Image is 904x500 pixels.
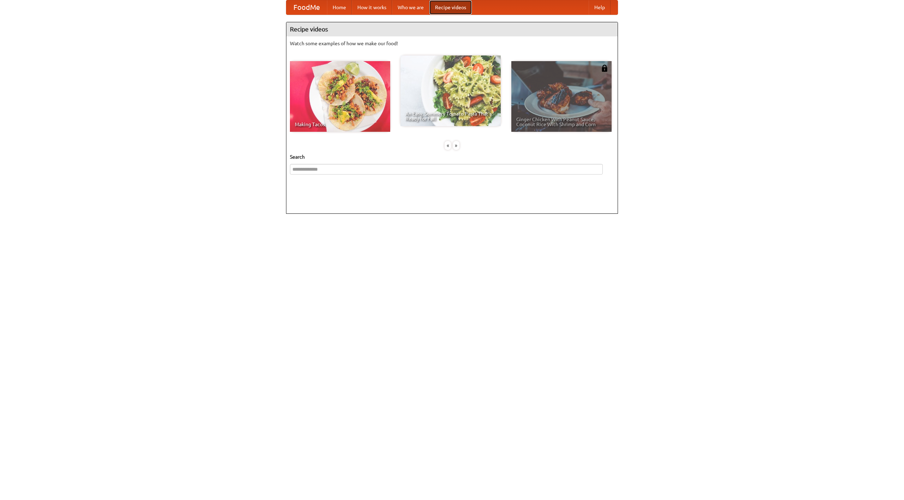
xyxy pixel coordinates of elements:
h5: Search [290,153,614,160]
h4: Recipe videos [286,22,618,36]
a: Home [327,0,352,14]
a: Recipe videos [429,0,472,14]
a: FoodMe [286,0,327,14]
div: « [445,141,451,150]
div: » [453,141,459,150]
span: An Easy, Summery Tomato Pasta That's Ready for Fall [405,111,496,121]
a: Making Tacos [290,61,390,132]
a: An Easy, Summery Tomato Pasta That's Ready for Fall [400,55,501,126]
img: 483408.png [601,65,608,72]
a: Who we are [392,0,429,14]
p: Watch some examples of how we make our food! [290,40,614,47]
a: How it works [352,0,392,14]
a: Help [589,0,611,14]
span: Making Tacos [295,122,385,127]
